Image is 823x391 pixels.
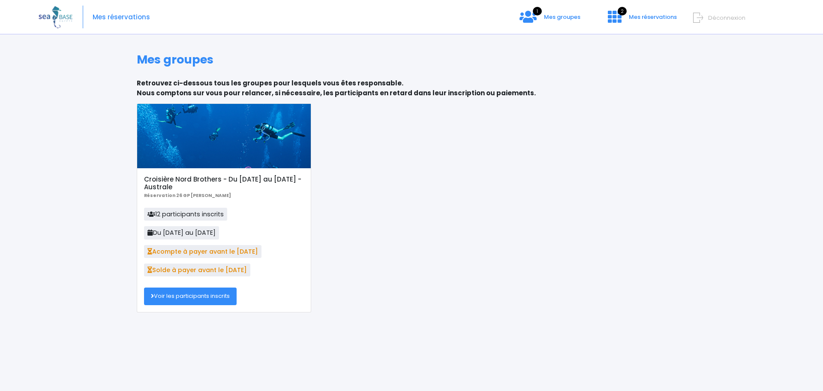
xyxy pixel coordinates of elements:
span: Mes groupes [544,13,580,21]
a: 1 Mes groupes [513,16,587,24]
span: Solde à payer avant le [DATE] [144,264,250,276]
span: 12 participants inscrits [144,208,227,221]
a: 2 Mes réservations [601,16,682,24]
b: Réservation 26 GP [PERSON_NAME] [144,192,231,199]
h5: Croisière Nord Brothers - Du [DATE] au [DATE] - Australe [144,176,304,191]
span: 2 [618,7,627,15]
a: Voir les participants inscrits [144,288,237,305]
p: Retrouvez ci-dessous tous les groupes pour lesquels vous êtes responsable. Nous comptons sur vous... [137,79,687,98]
span: Mes réservations [629,13,677,21]
span: Acompte à payer avant le [DATE] [144,245,261,258]
span: 1 [533,7,542,15]
h1: Mes groupes [137,53,687,67]
span: Du [DATE] au [DATE] [144,226,219,239]
span: Déconnexion [708,14,745,22]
